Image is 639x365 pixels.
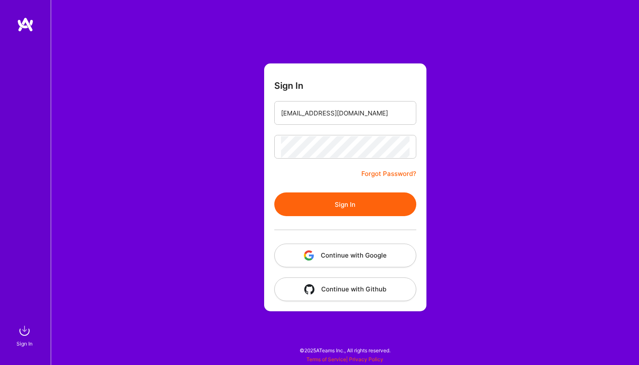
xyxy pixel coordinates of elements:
button: Sign In [274,192,416,216]
span: | [306,356,383,362]
img: icon [304,284,314,294]
button: Continue with Google [274,244,416,267]
button: Continue with Github [274,277,416,301]
a: Privacy Policy [349,356,383,362]
a: Forgot Password? [361,169,416,179]
img: logo [17,17,34,32]
img: sign in [16,322,33,339]
h3: Sign In [274,80,303,91]
input: Email... [281,102,410,124]
a: sign inSign In [18,322,33,348]
a: Terms of Service [306,356,346,362]
img: icon [304,250,314,261]
div: Sign In [16,339,33,348]
div: © 2025 ATeams Inc., All rights reserved. [51,340,639,361]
